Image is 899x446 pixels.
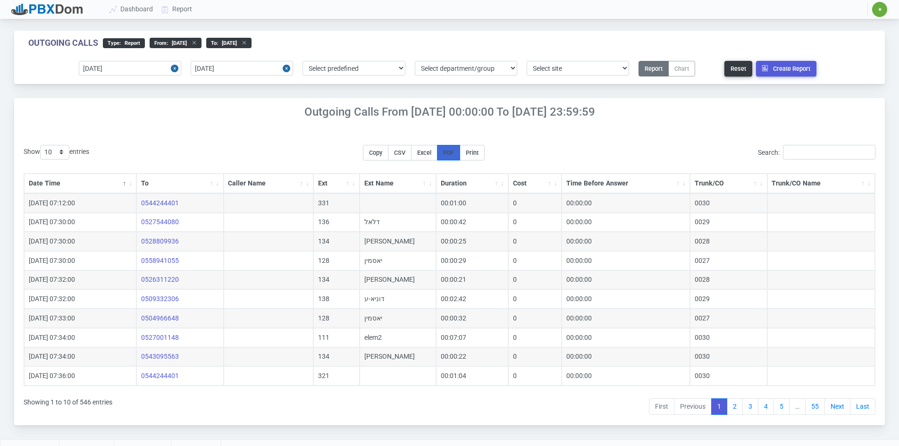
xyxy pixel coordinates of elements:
a: 0509332306 [141,295,179,303]
span: Print [466,149,479,156]
td: 0030 [690,347,767,367]
span: [DATE] [168,40,187,46]
label: Show entries [24,145,89,160]
td: 00:01:04 [436,366,508,386]
td: [DATE] 07:34:00 [24,347,136,367]
a: 3 [742,398,758,415]
span: Report [121,40,140,46]
td: 00:07:07 [436,328,508,347]
a: 0558941055 [141,257,179,264]
td: 0030 [690,366,767,386]
select: Showentries [40,145,69,160]
td: 0 [508,270,562,290]
a: Next [824,398,850,415]
td: 0 [508,232,562,251]
td: [DATE] 07:32:00 [24,289,136,309]
label: Search: [758,145,875,160]
button: Create Report [756,61,816,76]
td: 00:00:00 [562,194,690,213]
th: Caller Name: activate to sort column ascending [224,174,313,194]
a: 0544244401 [141,372,179,379]
td: 00:00:00 [562,270,690,290]
span: ✷ [878,7,882,12]
td: 134 [313,270,360,290]
button: Chart [668,61,695,76]
td: [PERSON_NAME] [360,347,437,367]
td: 0030 [690,194,767,213]
span: Excel [417,149,431,156]
td: 0030 [690,328,767,347]
td: 134 [313,232,360,251]
td: 00:00:00 [562,366,690,386]
td: יאסמין [360,251,437,270]
div: to : [206,38,252,48]
span: CSV [394,149,405,156]
input: Start date [79,61,181,76]
th: Duration: activate to sort column ascending [436,174,508,194]
td: 128 [313,309,360,328]
span: [DATE] [218,40,237,46]
td: [PERSON_NAME] [360,232,437,251]
a: 2 [727,398,743,415]
td: 00:00:29 [436,251,508,270]
td: 00:00:25 [436,232,508,251]
button: ✷ [872,1,888,17]
input: Search: [783,145,875,160]
th: Ext Name: activate to sort column ascending [360,174,437,194]
td: 00:00:42 [436,213,508,232]
td: 00:00:00 [562,232,690,251]
td: 0 [508,309,562,328]
a: 4 [758,398,774,415]
td: [DATE] 07:34:00 [24,328,136,347]
td: 321 [313,366,360,386]
td: 00:02:42 [436,289,508,309]
a: 5 [773,398,790,415]
td: 0027 [690,309,767,328]
td: יאסמין [360,309,437,328]
th: To: activate to sort column ascending [136,174,223,194]
a: 0544244401 [141,199,179,207]
div: Outgoing Calls [28,38,98,48]
a: Dashboard [106,0,158,18]
a: 0526311220 [141,276,179,283]
td: 0 [508,366,562,386]
button: Print [460,145,485,160]
td: elem2 [360,328,437,347]
td: [DATE] 07:32:00 [24,270,136,290]
td: [DATE] 07:30:00 [24,251,136,270]
td: 00:00:21 [436,270,508,290]
div: type : [103,38,145,48]
th: Cost: activate to sort column ascending [508,174,562,194]
button: Reset [724,61,752,76]
a: 0543095563 [141,353,179,360]
td: 0029 [690,289,767,309]
td: 0 [508,194,562,213]
td: 00:00:00 [562,251,690,270]
td: 331 [313,194,360,213]
a: 0527001148 [141,334,179,341]
a: 0504966648 [141,314,179,322]
button: Copy [363,145,388,160]
td: 00:00:32 [436,309,508,328]
div: From : [150,38,202,48]
button: Close [283,61,293,76]
a: 0528809936 [141,237,179,245]
td: [DATE] 07:30:00 [24,213,136,232]
td: 111 [313,328,360,347]
a: Last [850,398,875,415]
td: 00:00:00 [562,347,690,367]
td: 134 [313,347,360,367]
td: 0 [508,289,562,309]
td: 0 [508,213,562,232]
td: 0028 [690,232,767,251]
td: 0028 [690,270,767,290]
td: 0027 [690,251,767,270]
td: 00:00:00 [562,328,690,347]
span: Copy [369,149,382,156]
span: PDF [443,149,454,156]
button: Report [639,61,669,76]
th: Date Time: activate to sort column descending [24,174,136,194]
td: [DATE] 07:30:00 [24,232,136,251]
td: [DATE] 07:12:00 [24,194,136,213]
td: 0 [508,328,562,347]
